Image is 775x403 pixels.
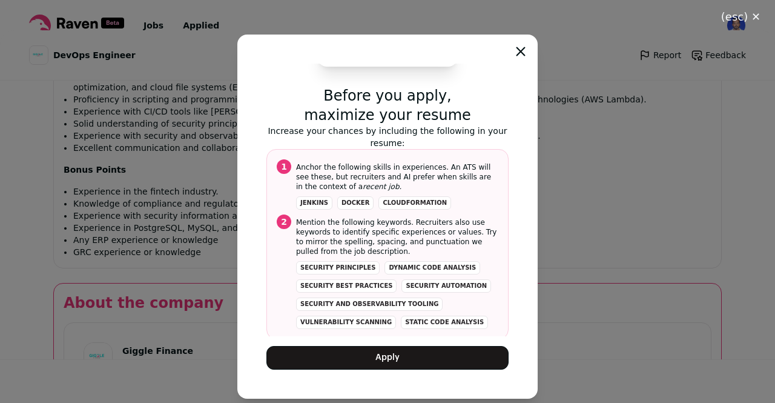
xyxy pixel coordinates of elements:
li: security automation [401,279,491,293]
span: . Recruiters also use keywords to identify specific experiences or values. Try to mirror the spel... [296,218,498,256]
button: Close modal [707,4,775,30]
span: 2 [277,215,291,229]
p: Increase your chances by including the following in your resume: [266,125,509,149]
span: . An ATS will see these, but recruiters and AI prefer when skills are in the context of a [296,162,498,192]
li: Jenkins [296,196,332,210]
li: static code analysis [401,316,488,329]
li: vulnerability scanning [296,316,396,329]
button: Close modal [516,47,526,56]
span: 1 [277,159,291,174]
li: CloudFormation [378,196,451,210]
li: Docker [337,196,374,210]
li: dynamic code analysis [384,261,480,275]
li: security best practices [296,279,397,293]
p: Before you apply, maximize your resume [266,86,509,125]
li: security principles [296,261,380,275]
span: Anchor the following skills in experiences [296,163,446,172]
i: recent job. [363,182,401,191]
span: Mention the following keywords [296,218,411,227]
li: security and observability tooling [296,298,443,311]
button: Apply [266,346,509,370]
